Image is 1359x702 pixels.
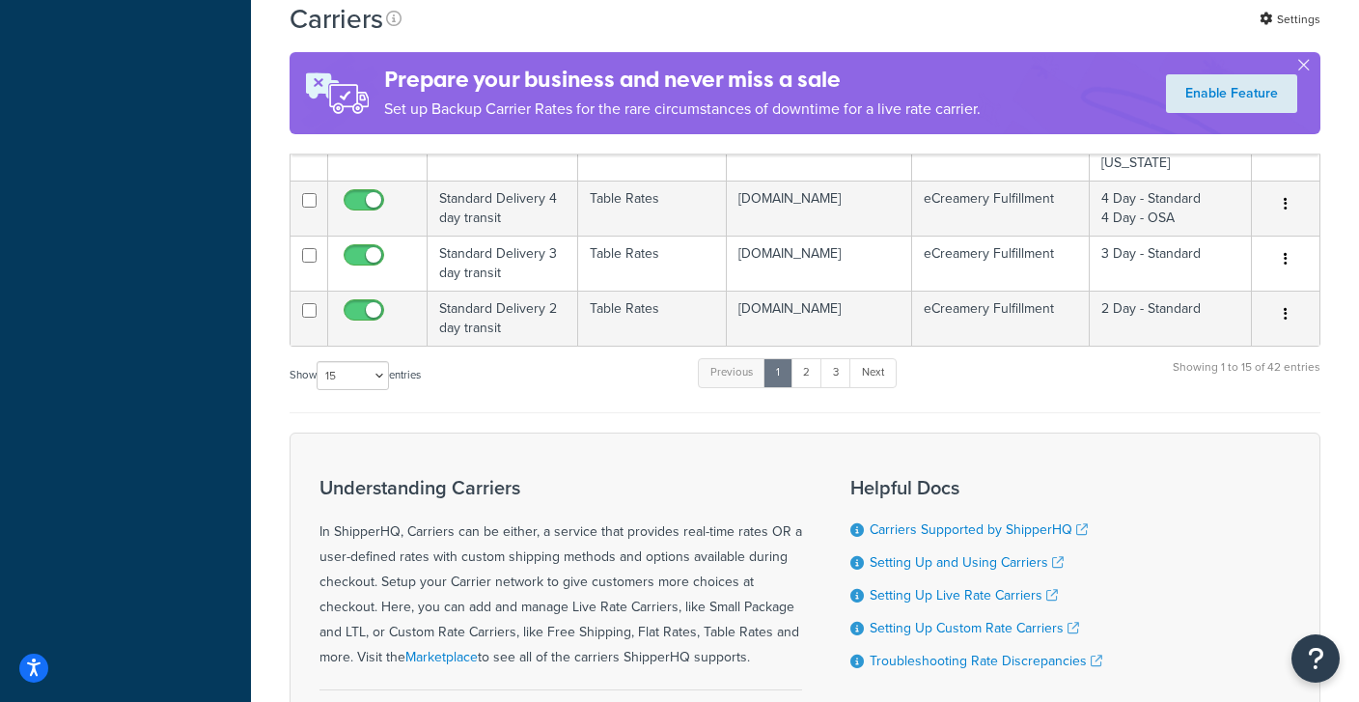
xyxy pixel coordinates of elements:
[1173,356,1320,398] div: Showing 1 to 15 of 42 entries
[820,358,851,387] a: 3
[319,477,802,498] h3: Understanding Carriers
[763,358,792,387] a: 1
[870,585,1058,605] a: Setting Up Live Rate Carriers
[1260,6,1320,33] a: Settings
[870,651,1102,671] a: Troubleshooting Rate Discrepancies
[698,358,765,387] a: Previous
[1090,236,1252,291] td: 3 Day - Standard
[727,181,912,236] td: [DOMAIN_NAME]
[1166,74,1297,113] a: Enable Feature
[912,236,1090,291] td: eCreamery Fulfillment
[912,181,1090,236] td: eCreamery Fulfillment
[578,181,727,236] td: Table Rates
[384,96,981,123] p: Set up Backup Carrier Rates for the rare circumstances of downtime for a live rate carrier.
[428,181,578,236] td: Standard Delivery 4 day transit
[317,361,389,390] select: Showentries
[428,236,578,291] td: Standard Delivery 3 day transit
[850,477,1102,498] h3: Helpful Docs
[849,358,897,387] a: Next
[319,477,802,670] div: In ShipperHQ, Carriers can be either, a service that provides real-time rates OR a user-defined r...
[578,291,727,346] td: Table Rates
[290,361,421,390] label: Show entries
[870,618,1079,638] a: Setting Up Custom Rate Carriers
[870,552,1064,573] a: Setting Up and Using Carriers
[290,52,384,134] img: ad-rules-rateshop-fe6ec290ccb7230408bd80ed9643f0289d75e0ffd9eb532fc0e269fcd187b520.png
[428,291,578,346] td: Standard Delivery 2 day transit
[1090,291,1252,346] td: 2 Day - Standard
[727,236,912,291] td: [DOMAIN_NAME]
[384,64,981,96] h4: Prepare your business and never miss a sale
[790,358,822,387] a: 2
[727,291,912,346] td: [DOMAIN_NAME]
[1090,181,1252,236] td: 4 Day - Standard 4 Day - OSA
[405,647,478,667] a: Marketplace
[870,519,1088,540] a: Carriers Supported by ShipperHQ
[912,291,1090,346] td: eCreamery Fulfillment
[1291,634,1340,683] button: Open Resource Center
[578,236,727,291] td: Table Rates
